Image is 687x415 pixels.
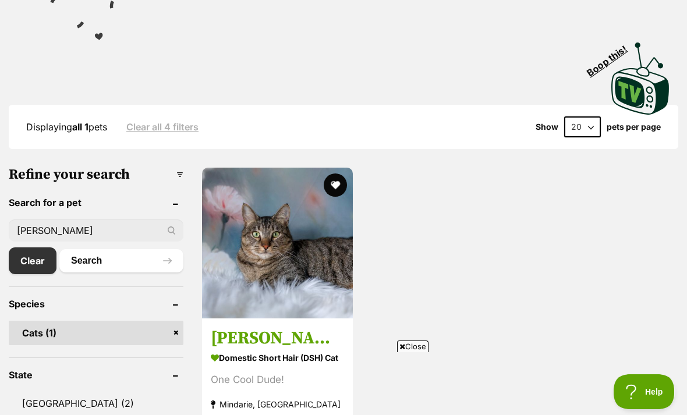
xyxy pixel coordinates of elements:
img: Marty - Domestic Short Hair (DSH) Cat [202,168,353,318]
a: Clear all 4 filters [126,122,199,132]
button: favourite [324,173,347,197]
header: Search for a pet [9,197,183,208]
h3: [PERSON_NAME] [211,327,344,349]
img: PetRescue TV logo [611,42,670,115]
strong: all 1 [72,121,88,133]
header: Species [9,299,183,309]
iframe: Advertisement [132,357,555,409]
iframe: Help Scout Beacon - Open [614,374,675,409]
button: Search [59,249,183,272]
h3: Refine your search [9,166,183,183]
a: Clear [9,247,56,274]
span: Boop this! [585,36,639,78]
span: Show [536,122,558,132]
span: Close [397,340,429,352]
label: pets per page [607,122,661,132]
span: Displaying pets [26,121,107,133]
input: Toby [9,219,183,242]
a: Boop this! [611,32,670,117]
a: Cats (1) [9,321,183,345]
header: State [9,370,183,380]
strong: Domestic Short Hair (DSH) Cat [211,349,344,366]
